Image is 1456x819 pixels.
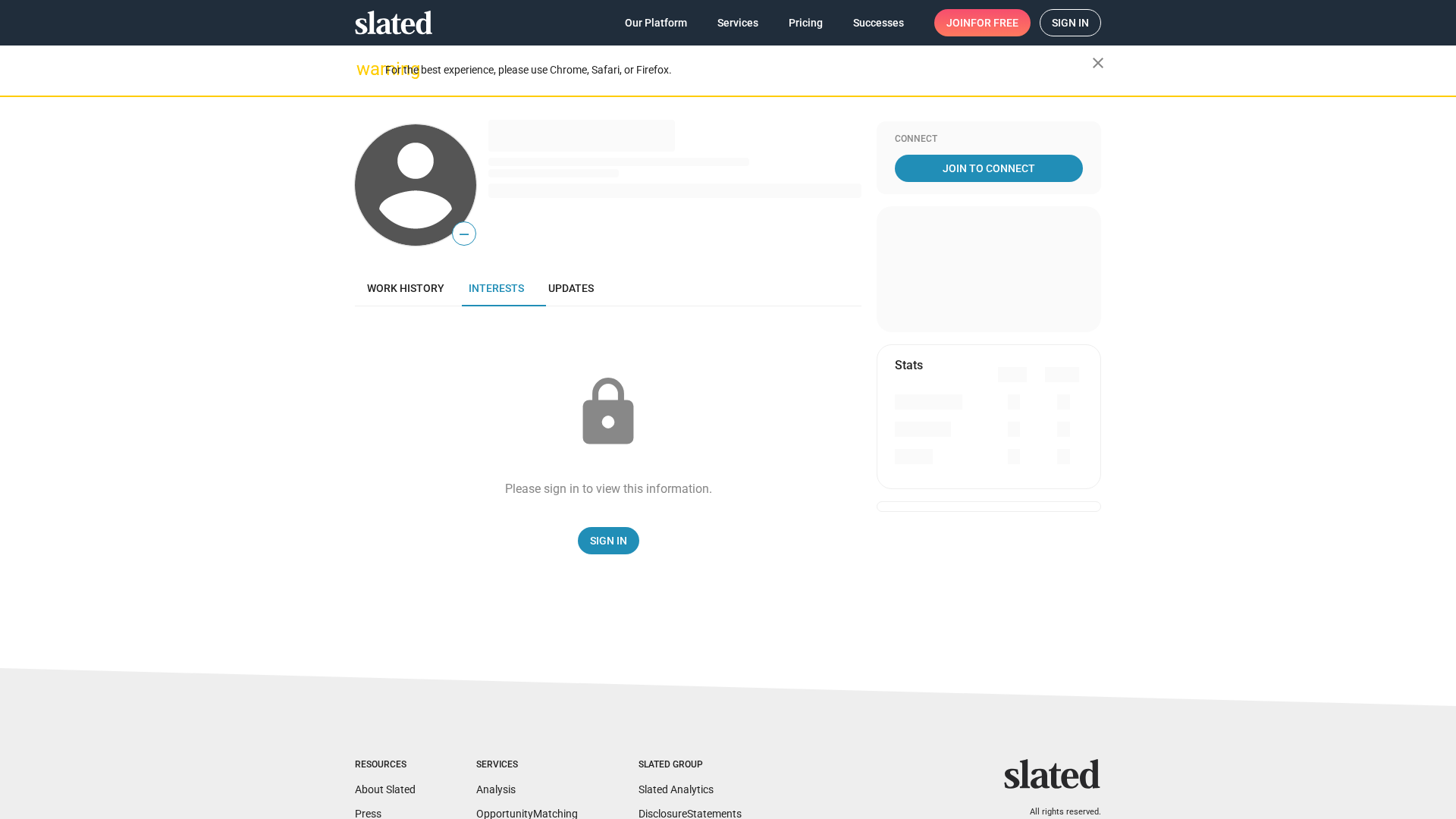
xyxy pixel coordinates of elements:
[476,759,578,771] div: Services
[536,270,606,306] a: Updates
[476,783,516,795] a: Analysis
[853,9,904,36] span: Successes
[705,9,770,36] a: Services
[841,9,916,36] a: Successes
[469,282,524,294] span: Interests
[548,282,594,294] span: Updates
[898,155,1080,182] span: Join To Connect
[625,9,687,36] span: Our Platform
[367,282,444,294] span: Work history
[639,783,714,795] a: Slated Analytics
[578,527,639,554] a: Sign In
[934,9,1031,36] a: Joinfor free
[895,155,1083,182] a: Join To Connect
[1089,54,1107,72] mat-icon: close
[505,481,712,497] div: Please sign in to view this information.
[355,270,457,306] a: Work history
[895,133,1083,146] div: Connect
[613,9,699,36] a: Our Platform
[355,759,416,771] div: Resources
[385,60,1092,80] div: For the best experience, please use Chrome, Safari, or Firefox.
[971,9,1018,36] span: for free
[777,9,835,36] a: Pricing
[570,375,646,450] mat-icon: lock
[1052,10,1089,36] span: Sign in
[717,9,758,36] span: Services
[453,224,475,244] span: —
[590,527,627,554] span: Sign In
[356,60,375,78] mat-icon: warning
[1040,9,1101,36] a: Sign in
[355,783,416,795] a: About Slated
[639,759,742,771] div: Slated Group
[946,9,1018,36] span: Join
[895,357,923,373] mat-card-title: Stats
[457,270,536,306] a: Interests
[789,9,823,36] span: Pricing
